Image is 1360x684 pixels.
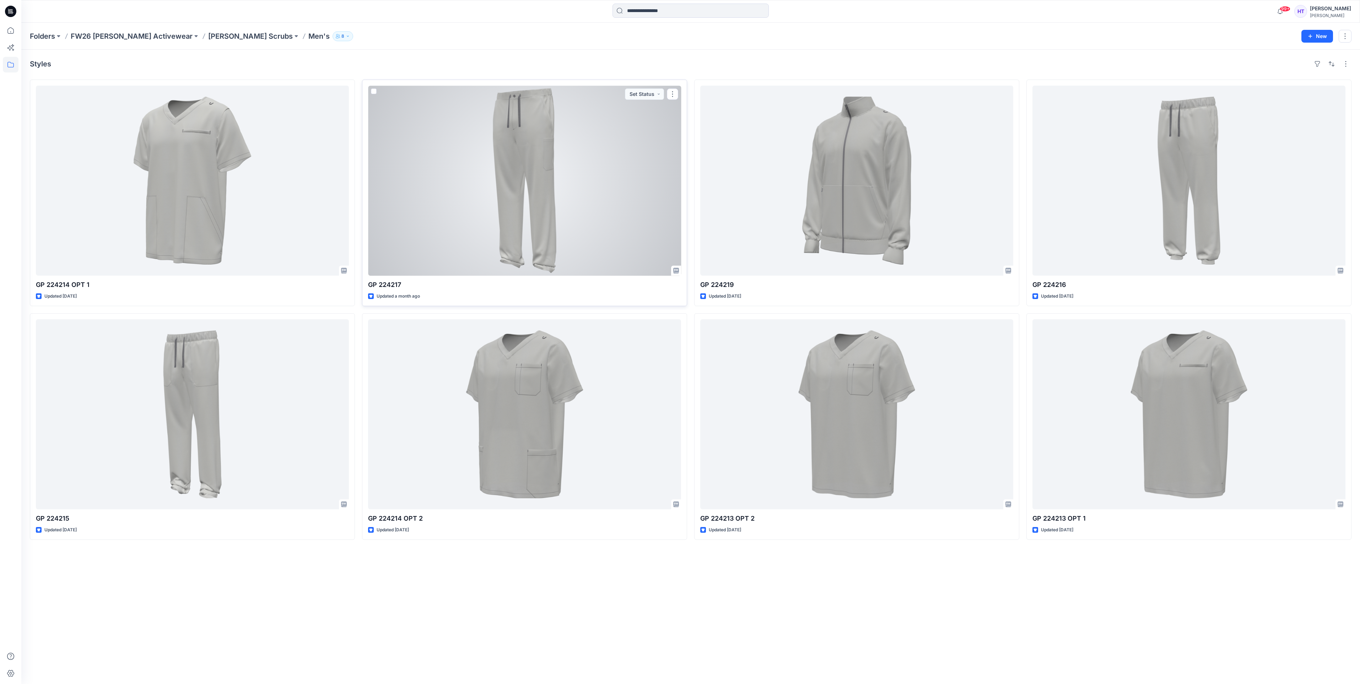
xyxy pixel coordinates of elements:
p: Men's [308,31,330,41]
a: GP 224219 [700,86,1013,276]
p: Updated [DATE] [1041,293,1073,300]
button: New [1301,30,1333,43]
a: GP 224213 OPT 1 [1032,319,1345,509]
div: [PERSON_NAME] [1310,13,1351,18]
a: GP 224214 OPT 2 [368,319,681,509]
p: Updated [DATE] [709,526,741,534]
a: GP 224216 [1032,86,1345,276]
div: [PERSON_NAME] [1310,4,1351,13]
p: GP 224216 [1032,280,1345,290]
p: Updated [DATE] [44,526,77,534]
p: Updated [DATE] [709,293,741,300]
a: [PERSON_NAME] Scrubs [208,31,293,41]
a: FW26 [PERSON_NAME] Activewear [71,31,193,41]
p: GP 224214 OPT 2 [368,514,681,523]
a: GP 224214 OPT 1 [36,86,349,276]
p: GP 224217 [368,280,681,290]
p: Updated [DATE] [1041,526,1073,534]
a: Folders [30,31,55,41]
a: GP 224215 [36,319,349,509]
p: GP 224213 OPT 1 [1032,514,1345,523]
span: 99+ [1280,6,1290,12]
p: GP 224214 OPT 1 [36,280,349,290]
h4: Styles [30,60,51,68]
a: GP 224213 OPT 2 [700,319,1013,509]
p: GP 224215 [36,514,349,523]
button: 8 [333,31,353,41]
p: Updated [DATE] [377,526,409,534]
p: GP 224213 OPT 2 [700,514,1013,523]
div: HT [1294,5,1307,18]
p: GP 224219 [700,280,1013,290]
a: GP 224217 [368,86,681,276]
p: Updated a month ago [377,293,420,300]
p: 8 [341,32,344,40]
p: Updated [DATE] [44,293,77,300]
